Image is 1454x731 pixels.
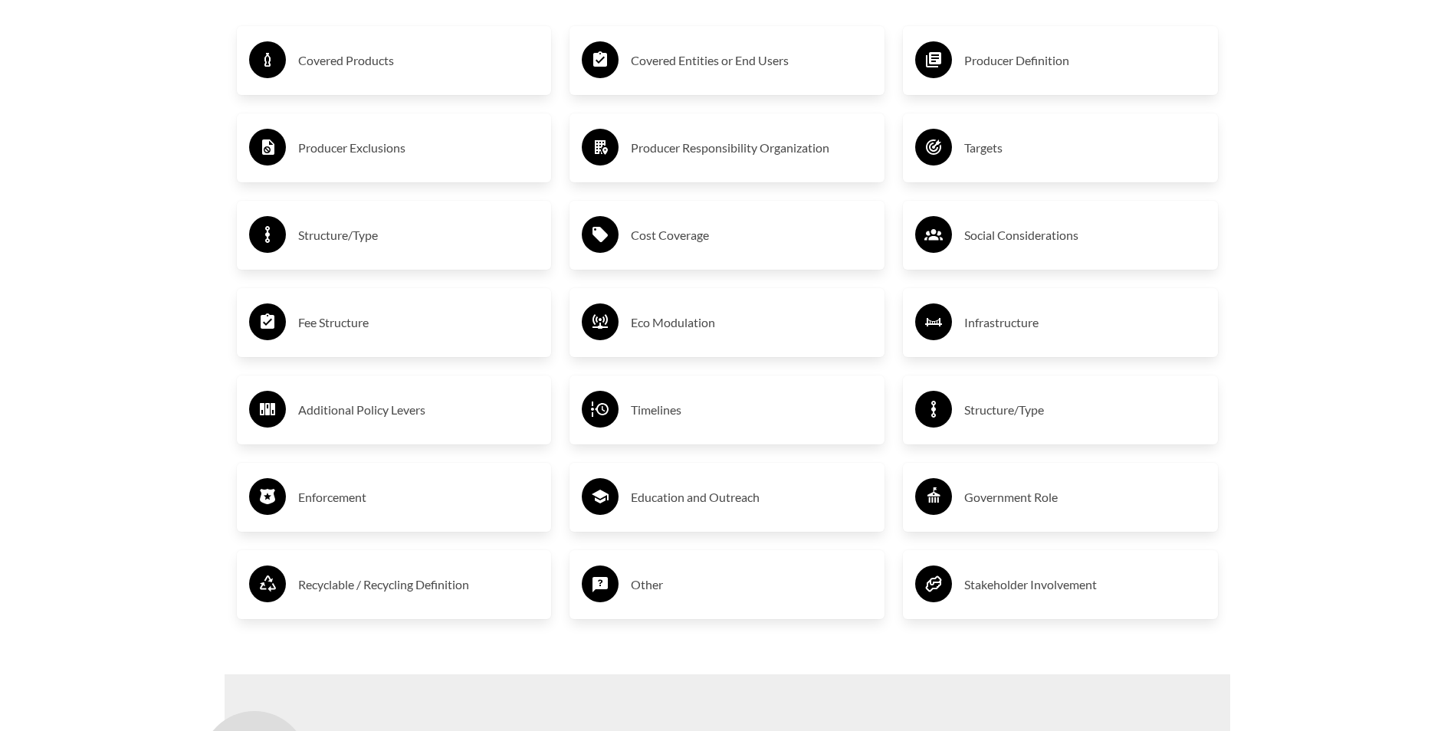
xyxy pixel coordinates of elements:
[964,310,1206,335] h3: Infrastructure
[298,572,540,597] h3: Recyclable / Recycling Definition
[631,572,872,597] h3: Other
[631,310,872,335] h3: Eco Modulation
[298,398,540,422] h3: Additional Policy Levers
[298,136,540,160] h3: Producer Exclusions
[964,136,1206,160] h3: Targets
[631,223,872,247] h3: Cost Coverage
[631,485,872,510] h3: Education and Outreach
[631,136,872,160] h3: Producer Responsibility Organization
[298,48,540,73] h3: Covered Products
[631,48,872,73] h3: Covered Entities or End Users
[298,485,540,510] h3: Enforcement
[964,485,1206,510] h3: Government Role
[298,310,540,335] h3: Fee Structure
[964,48,1206,73] h3: Producer Definition
[298,223,540,247] h3: Structure/Type
[631,398,872,422] h3: Timelines
[964,572,1206,597] h3: Stakeholder Involvement
[964,223,1206,247] h3: Social Considerations
[964,398,1206,422] h3: Structure/Type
